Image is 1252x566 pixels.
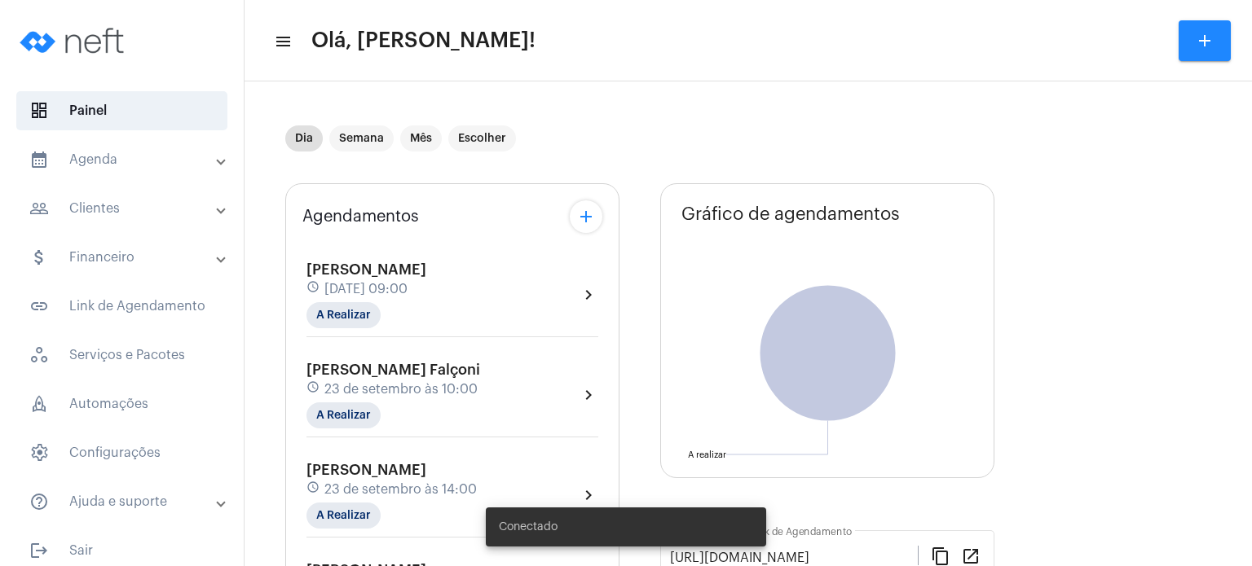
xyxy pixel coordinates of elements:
span: Agendamentos [302,208,419,226]
mat-chip: A Realizar [306,502,381,529]
mat-icon: open_in_new [961,546,981,565]
mat-icon: schedule [306,480,321,498]
mat-expansion-panel-header: sidenav iconAjuda e suporte [10,482,244,521]
mat-chip: A Realizar [306,402,381,428]
span: Conectado [499,519,558,535]
mat-expansion-panel-header: sidenav iconFinanceiro [10,238,244,277]
mat-icon: sidenav icon [29,199,49,218]
span: Serviços e Pacotes [16,336,227,375]
span: [PERSON_NAME] [306,463,426,477]
mat-expansion-panel-header: sidenav iconAgenda [10,140,244,179]
mat-icon: schedule [306,380,321,398]
text: A realizar [688,450,726,459]
mat-icon: content_copy [931,546,950,565]
span: Automações [16,384,227,423]
mat-icon: chevron_right [579,285,598,305]
span: Olá, [PERSON_NAME]! [311,28,536,54]
input: Link [670,551,918,565]
span: Configurações [16,433,227,472]
mat-chip: A Realizar [306,302,381,328]
mat-chip: Mês [400,125,442,151]
span: 23 de setembro às 10:00 [324,382,478,397]
span: [PERSON_NAME] Falçoni [306,362,480,377]
mat-panel-title: Ajuda e suporte [29,492,218,511]
mat-icon: sidenav icon [274,32,290,51]
span: sidenav icon [29,394,49,414]
mat-icon: chevron_right [579,485,598,505]
mat-expansion-panel-header: sidenav iconClientes [10,189,244,228]
span: [DATE] 09:00 [324,282,408,296]
mat-icon: sidenav icon [29,248,49,267]
mat-icon: sidenav icon [29,150,49,169]
mat-panel-title: Financeiro [29,248,218,267]
span: 23 de setembro às 14:00 [324,482,477,497]
span: Painel [16,91,227,130]
span: sidenav icon [29,443,49,463]
mat-icon: sidenav icon [29,541,49,560]
mat-panel-title: Clientes [29,199,218,218]
span: [PERSON_NAME] [306,262,426,277]
mat-icon: sidenav icon [29,492,49,511]
mat-chip: Escolher [448,125,516,151]
mat-icon: chevron_right [579,385,598,405]
mat-icon: schedule [306,280,321,298]
mat-panel-title: Agenda [29,150,218,169]
span: sidenav icon [29,345,49,365]
img: logo-neft-novo-2.png [13,8,135,73]
mat-icon: add [1195,31,1215,50]
mat-chip: Semana [329,125,394,151]
mat-icon: add [576,207,596,226]
mat-chip: Dia [285,125,323,151]
span: Link de Agendamento [16,287,227,326]
mat-icon: sidenav icon [29,296,49,316]
span: Gráfico de agendamentos [681,204,900,224]
span: sidenav icon [29,101,49,121]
